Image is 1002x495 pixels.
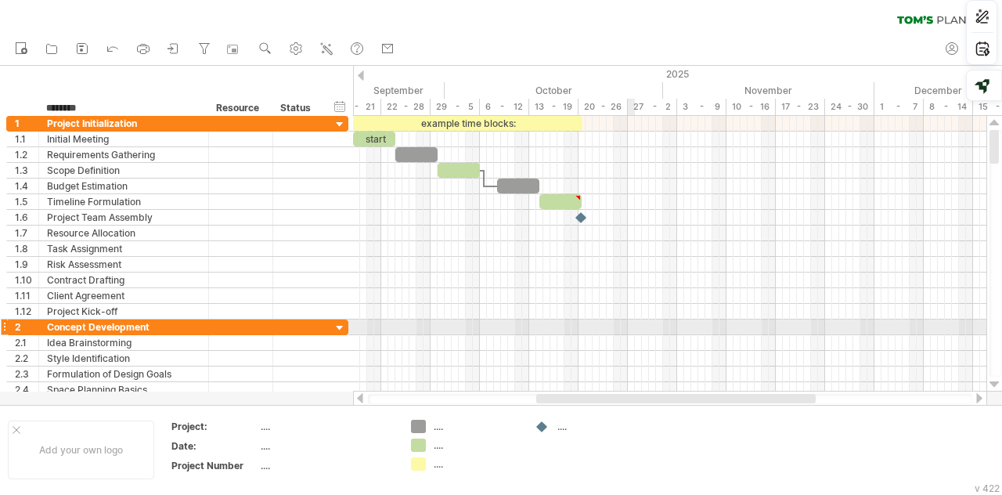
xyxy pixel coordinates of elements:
[15,382,38,397] div: 2.4
[216,100,264,116] div: Resource
[261,439,392,453] div: ....
[15,194,38,209] div: 1.5
[261,459,392,472] div: ....
[171,420,258,433] div: Project:
[924,99,973,115] div: 8 - 14
[47,194,200,209] div: Timeline Formulation
[47,320,200,334] div: Concept Development
[480,99,529,115] div: 6 - 12
[47,226,200,240] div: Resource Allocation
[47,288,200,303] div: Client Agreement
[726,99,776,115] div: 10 - 16
[47,132,200,146] div: Initial Meeting
[15,335,38,350] div: 2.1
[15,116,38,131] div: 1
[47,241,200,256] div: Task Assignment
[15,288,38,303] div: 1.11
[353,132,395,146] div: start
[15,273,38,287] div: 1.10
[15,163,38,178] div: 1.3
[825,99,874,115] div: 24 - 30
[280,100,315,116] div: Status
[47,257,200,272] div: Risk Assessment
[15,257,38,272] div: 1.9
[529,99,578,115] div: 13 - 19
[47,367,200,381] div: Formulation of Design Goals
[15,304,38,319] div: 1.12
[353,116,582,131] div: example time blocks:
[47,273,200,287] div: Contract Drafting
[47,335,200,350] div: Idea Brainstorming
[171,459,258,472] div: Project Number
[15,351,38,366] div: 2.2
[47,304,200,319] div: Project Kick-off
[434,420,519,433] div: ....
[15,241,38,256] div: 1.8
[663,82,874,99] div: November 2025
[47,179,200,193] div: Budget Estimation
[47,351,200,366] div: Style Identification
[47,116,200,131] div: Project Initialization
[776,99,825,115] div: 17 - 23
[15,132,38,146] div: 1.1
[47,163,200,178] div: Scope Definition
[171,439,258,453] div: Date:
[874,99,924,115] div: 1 - 7
[15,320,38,334] div: 2
[8,421,154,479] div: Add your own logo
[434,457,519,471] div: ....
[677,99,726,115] div: 3 - 9
[15,147,38,162] div: 1.2
[261,420,392,433] div: ....
[434,439,519,452] div: ....
[47,147,200,162] div: Requirements Gathering
[557,420,643,433] div: ....
[628,99,677,115] div: 27 - 2
[431,99,480,115] div: 29 - 5
[578,99,628,115] div: 20 - 26
[15,226,38,240] div: 1.7
[15,210,38,225] div: 1.6
[15,367,38,381] div: 2.3
[15,179,38,193] div: 1.4
[332,99,381,115] div: 15 - 21
[47,382,200,397] div: Space Planning Basics
[381,99,431,115] div: 22 - 28
[445,82,663,99] div: October 2025
[47,210,200,225] div: Project Team Assembly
